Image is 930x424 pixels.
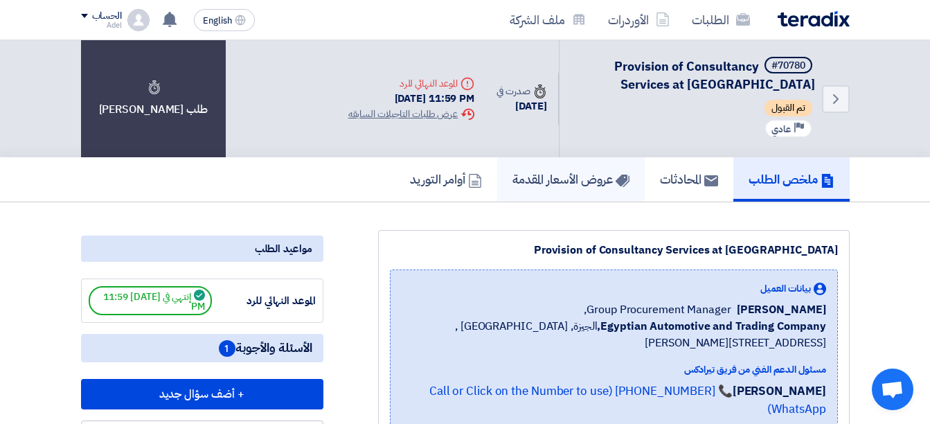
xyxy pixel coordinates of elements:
[497,157,645,202] a: عروض الأسعار المقدمة
[597,3,681,36] a: الأوردرات
[660,171,718,187] h5: المحادثات
[410,171,482,187] h5: أوامر التوريد
[764,100,812,116] span: تم القبول
[194,9,255,31] button: English
[92,10,122,22] div: الحساب
[771,123,791,136] span: عادي
[512,171,629,187] h5: عروض الأسعار المقدمة
[872,369,913,410] div: Open chat
[81,21,122,29] div: Adel
[497,98,546,114] div: [DATE]
[348,107,474,121] div: عرض طلبات التاجيلات السابقه
[402,318,826,351] span: الجيزة, [GEOGRAPHIC_DATA] ,[STREET_ADDRESS][PERSON_NAME]
[81,379,323,409] button: + أضف سؤال جديد
[681,3,761,36] a: الطلبات
[778,11,850,27] img: Teradix logo
[348,76,474,91] div: الموعد النهائي للرد
[81,40,226,157] div: طلب [PERSON_NAME]
[203,16,232,26] span: English
[219,340,235,357] span: 1
[89,286,212,315] span: إنتهي في [DATE] 11:59 PM
[749,171,834,187] h5: ملخص الطلب
[760,281,811,296] span: بيانات العميل
[212,293,316,309] div: الموعد النهائي للرد
[348,91,474,107] div: [DATE] 11:59 PM
[597,318,825,335] b: Egyptian Automotive and Trading Company,
[771,61,805,71] div: #70780
[737,301,826,318] span: [PERSON_NAME]
[395,157,497,202] a: أوامر التوريد
[429,382,826,418] a: 📞 [PHONE_NUMBER] (Call or Click on the Number to use WhatsApp)
[733,157,850,202] a: ملخص الطلب
[497,84,546,98] div: صدرت في
[81,236,323,262] div: مواعيد الطلب
[390,242,838,258] div: Provision of Consultancy Services at [GEOGRAPHIC_DATA]
[733,382,826,400] strong: [PERSON_NAME]
[402,362,826,377] div: مسئول الدعم الفني من فريق تيرادكس
[127,9,150,31] img: profile_test.png
[584,301,731,318] span: Group Procurement Manager,
[576,57,815,93] h5: Provision of Consultancy Services at AUDI Cairo Center
[219,339,312,357] span: الأسئلة والأجوبة
[499,3,597,36] a: ملف الشركة
[614,57,815,94] span: Provision of Consultancy Services at [GEOGRAPHIC_DATA]
[645,157,733,202] a: المحادثات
